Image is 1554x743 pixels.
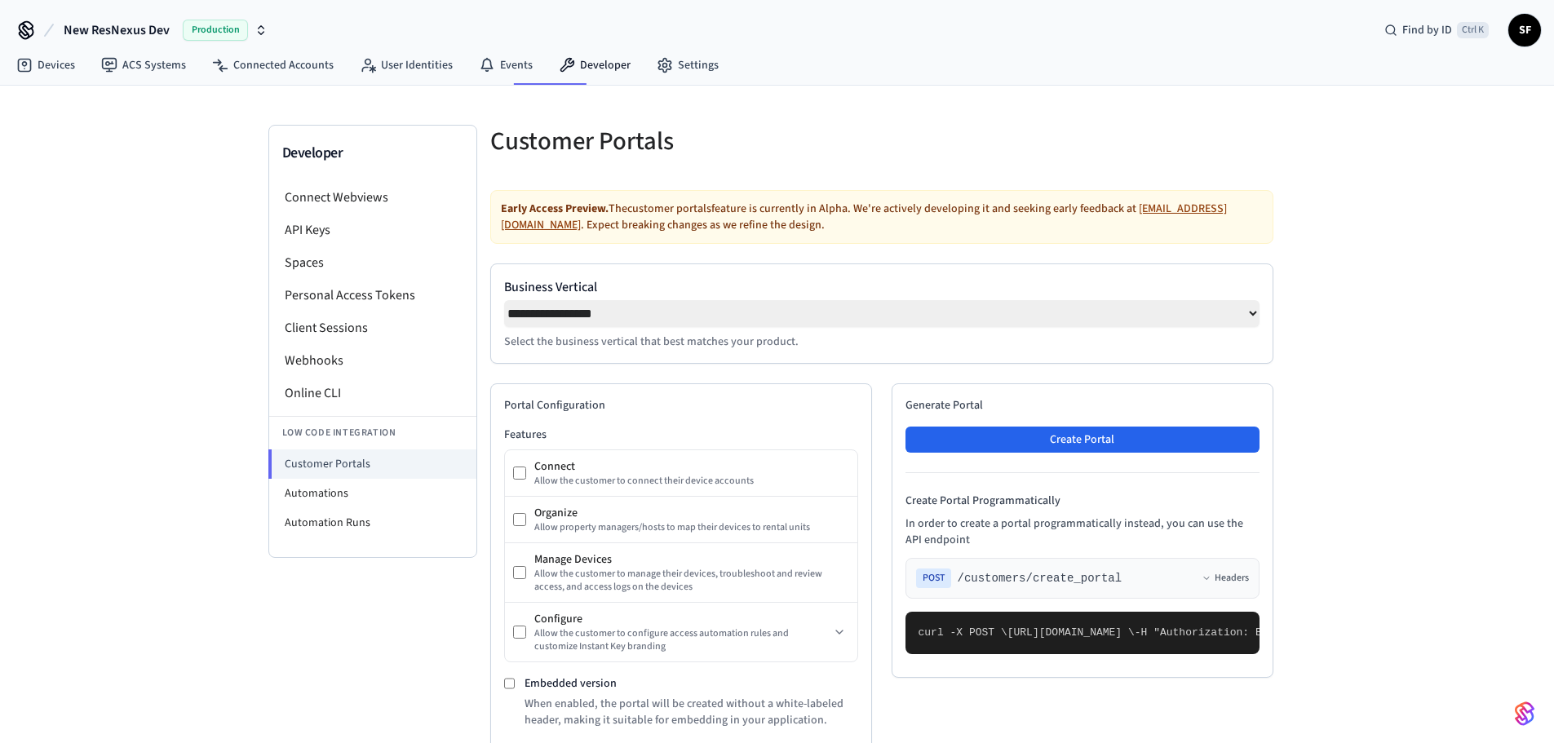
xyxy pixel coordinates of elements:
[1135,626,1440,639] span: -H "Authorization: Bearer seam_api_key_123456" \
[534,505,849,521] div: Organize
[1510,15,1539,45] span: SF
[534,568,849,594] div: Allow the customer to manage their devices, troubleshoot and review access, and access logs on th...
[644,51,732,80] a: Settings
[905,493,1260,509] h4: Create Portal Programmatically
[905,427,1260,453] button: Create Portal
[958,570,1122,586] span: /customers/create_portal
[466,51,546,80] a: Events
[269,246,476,279] li: Spaces
[1007,626,1135,639] span: [URL][DOMAIN_NAME] \
[269,181,476,214] li: Connect Webviews
[490,125,872,158] h5: Customer Portals
[534,551,849,568] div: Manage Devices
[501,201,1227,233] a: [EMAIL_ADDRESS][DOMAIN_NAME]
[1402,22,1452,38] span: Find by ID
[504,427,858,443] h3: Features
[534,611,830,627] div: Configure
[1515,701,1534,727] img: SeamLogoGradient.69752ec5.svg
[269,416,476,449] li: Low Code Integration
[534,521,849,534] div: Allow property managers/hosts to map their devices to rental units
[534,627,830,653] div: Allow the customer to configure access automation rules and customize Instant Key branding
[269,377,476,409] li: Online CLI
[504,334,1260,350] p: Select the business vertical that best matches your product.
[490,190,1273,244] div: The customer portals feature is currently in Alpha. We're actively developing it and seeking earl...
[534,458,849,475] div: Connect
[919,626,1007,639] span: curl -X POST \
[199,51,347,80] a: Connected Accounts
[546,51,644,80] a: Developer
[504,397,858,414] h2: Portal Configuration
[1202,572,1249,585] button: Headers
[916,568,951,588] span: POST
[501,201,609,217] strong: Early Access Preview.
[347,51,466,80] a: User Identities
[64,20,170,40] span: New ResNexus Dev
[269,312,476,344] li: Client Sessions
[269,508,476,537] li: Automation Runs
[183,20,248,41] span: Production
[268,449,476,479] li: Customer Portals
[282,142,463,165] h3: Developer
[525,696,858,728] p: When enabled, the portal will be created without a white-labeled header, making it suitable for e...
[905,397,1260,414] h2: Generate Portal
[504,277,1260,297] label: Business Vertical
[1508,14,1541,46] button: SF
[905,515,1260,548] p: In order to create a portal programmatically instead, you can use the API endpoint
[1457,22,1489,38] span: Ctrl K
[269,214,476,246] li: API Keys
[534,475,849,488] div: Allow the customer to connect their device accounts
[1371,15,1502,45] div: Find by IDCtrl K
[269,479,476,508] li: Automations
[3,51,88,80] a: Devices
[269,279,476,312] li: Personal Access Tokens
[525,675,617,692] label: Embedded version
[88,51,199,80] a: ACS Systems
[269,344,476,377] li: Webhooks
